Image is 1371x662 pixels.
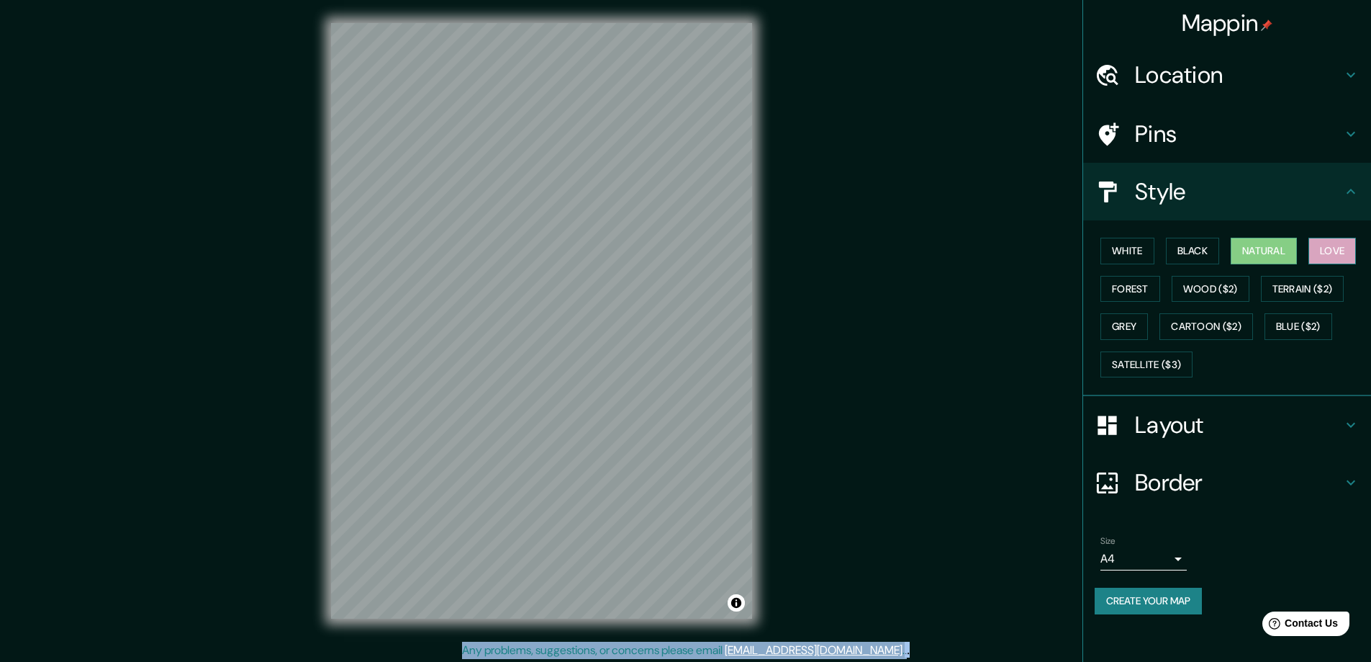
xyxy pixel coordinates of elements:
button: Create your map [1095,588,1202,614]
button: Toggle attribution [728,594,745,612]
button: Grey [1100,313,1148,340]
button: Blue ($2) [1264,313,1332,340]
button: White [1100,238,1154,264]
div: Pins [1083,105,1371,163]
div: . [907,642,910,659]
h4: Style [1135,177,1342,206]
label: Size [1100,535,1116,547]
h4: Pins [1135,120,1342,148]
h4: Mappin [1182,9,1273,37]
button: Natural [1231,238,1297,264]
img: pin-icon.png [1261,19,1272,31]
button: Terrain ($2) [1261,276,1344,303]
canvas: Map [331,23,752,619]
button: Satellite ($3) [1100,352,1193,378]
button: Black [1166,238,1220,264]
div: Style [1083,163,1371,220]
button: Forest [1100,276,1160,303]
h4: Border [1135,468,1342,497]
div: A4 [1100,547,1187,571]
button: Wood ($2) [1172,276,1249,303]
div: . [905,642,907,659]
div: Layout [1083,396,1371,454]
h4: Location [1135,61,1342,89]
h4: Layout [1135,411,1342,439]
a: [EMAIL_ADDRESS][DOMAIN_NAME] [725,643,902,658]
p: Any problems, suggestions, or concerns please email . [462,642,905,659]
button: Cartoon ($2) [1159,313,1253,340]
div: Border [1083,454,1371,511]
iframe: Help widget launcher [1243,606,1355,646]
div: Location [1083,46,1371,104]
button: Love [1308,238,1356,264]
